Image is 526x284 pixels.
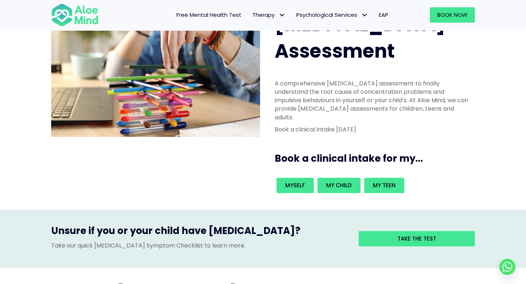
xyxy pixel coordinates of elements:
h3: Unsure if you or your child have [MEDICAL_DATA]? [51,224,348,241]
p: A comprehensive [MEDICAL_DATA] assessment to finally understand the root cause of concentration p... [275,79,470,122]
span: Therapy [252,11,285,19]
span: Take the test [397,235,436,242]
a: My child [317,178,361,193]
span: Free Mental Health Test [176,11,241,19]
span: Psychological Services: submenu [359,10,370,20]
span: My child [326,181,352,189]
span: My teen [373,181,396,189]
a: Whatsapp [499,259,515,275]
a: Book Now [430,7,475,23]
span: Myself [285,181,305,189]
p: Book a clinical intake [DATE] [275,125,470,134]
span: Psychological Services [296,11,368,19]
span: Book Now [437,11,468,19]
a: Take the test [359,231,475,246]
span: [MEDICAL_DATA] Assessment [275,11,445,64]
img: ADHD photo [51,11,260,137]
img: Aloe mind Logo [51,3,99,27]
span: EAP [379,11,388,19]
a: My teen [364,178,404,193]
a: TherapyTherapy: submenu [247,7,291,23]
a: Myself [277,178,314,193]
a: Free Mental Health Test [171,7,247,23]
a: EAP [373,7,394,23]
div: Book an intake for my... [275,176,470,195]
span: Therapy: submenu [277,10,287,20]
h3: Book a clinical intake for my... [275,152,478,165]
a: Psychological ServicesPsychological Services: submenu [291,7,373,23]
p: Take our quick [MEDICAL_DATA] Symptom Checklist to learn more. [51,241,348,250]
nav: Menu [108,7,394,23]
